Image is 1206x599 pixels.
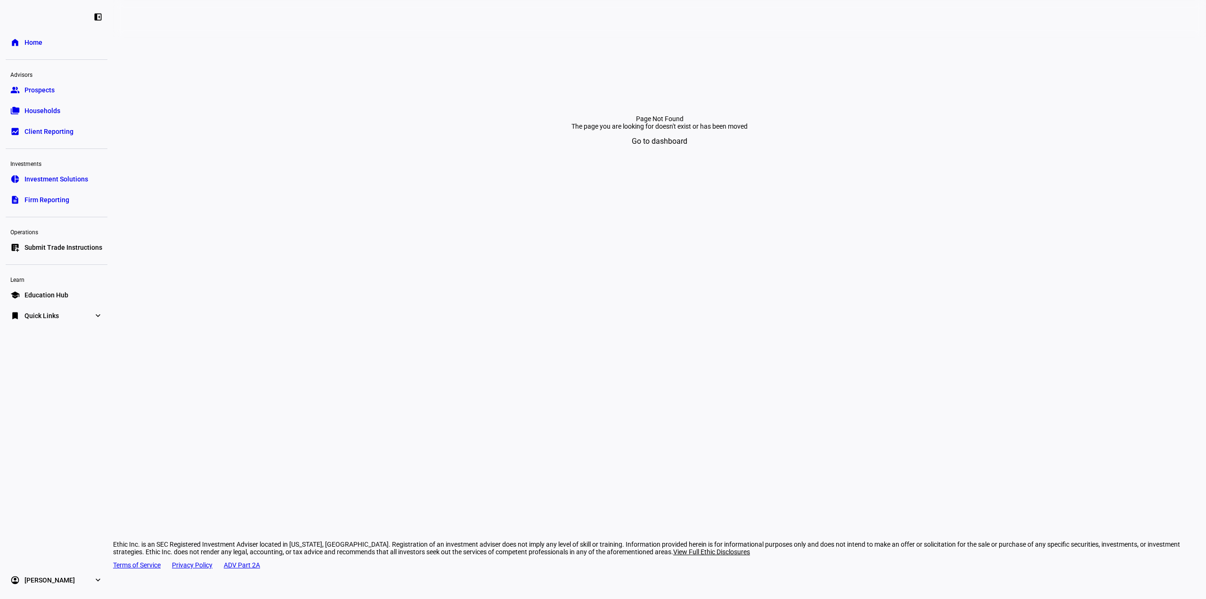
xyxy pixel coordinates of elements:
[10,106,20,115] eth-mat-symbol: folder_copy
[24,195,69,205] span: Firm Reporting
[6,81,107,99] a: groupProspects
[6,122,107,141] a: bid_landscapeClient Reporting
[124,115,1195,123] div: Page Not Found
[10,575,20,585] eth-mat-symbol: account_circle
[468,123,852,130] div: The page you are looking for doesn't exist or has been moved
[24,127,73,136] span: Client Reporting
[93,311,103,320] eth-mat-symbol: expand_more
[113,561,161,569] a: Terms of Service
[24,174,88,184] span: Investment Solutions
[10,243,20,252] eth-mat-symbol: list_alt_add
[6,33,107,52] a: homeHome
[24,38,42,47] span: Home
[6,67,107,81] div: Advisors
[10,38,20,47] eth-mat-symbol: home
[6,272,107,286] div: Learn
[673,548,750,556] span: View Full Ethic Disclosures
[224,561,260,569] a: ADV Part 2A
[6,170,107,189] a: pie_chartInvestment Solutions
[6,190,107,209] a: descriptionFirm Reporting
[10,195,20,205] eth-mat-symbol: description
[24,290,68,300] span: Education Hub
[24,575,75,585] span: [PERSON_NAME]
[24,243,102,252] span: Submit Trade Instructions
[6,225,107,238] div: Operations
[113,541,1206,556] div: Ethic Inc. is an SEC Registered Investment Adviser located in [US_STATE], [GEOGRAPHIC_DATA]. Regi...
[24,85,55,95] span: Prospects
[10,85,20,95] eth-mat-symbol: group
[10,290,20,300] eth-mat-symbol: school
[10,174,20,184] eth-mat-symbol: pie_chart
[93,12,103,22] eth-mat-symbol: left_panel_close
[172,561,212,569] a: Privacy Policy
[24,311,59,320] span: Quick Links
[10,311,20,320] eth-mat-symbol: bookmark
[632,130,687,153] span: Go to dashboard
[6,156,107,170] div: Investments
[10,127,20,136] eth-mat-symbol: bid_landscape
[24,106,60,115] span: Households
[619,130,701,153] button: Go to dashboard
[93,575,103,585] eth-mat-symbol: expand_more
[6,101,107,120] a: folder_copyHouseholds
